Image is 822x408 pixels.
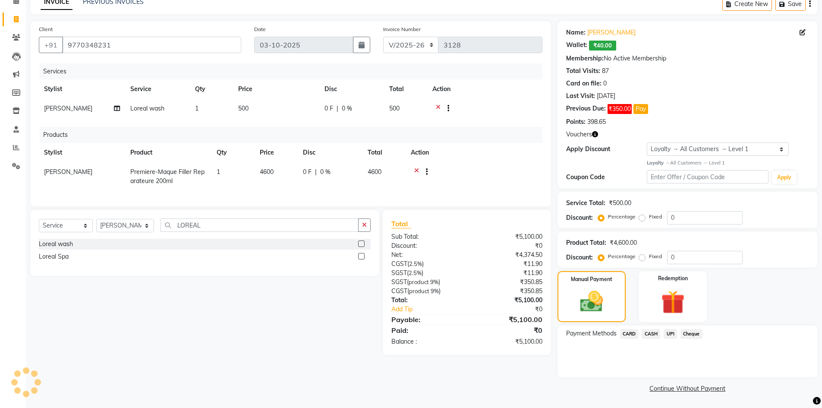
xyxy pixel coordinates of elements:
img: _gift.svg [654,288,692,317]
span: | [337,104,338,113]
span: Loreal wash [130,104,164,112]
div: Total: [385,296,467,305]
span: 4600 [368,168,381,176]
span: 1 [217,168,220,176]
div: Wallet: [566,41,587,51]
div: ₹4,374.50 [467,250,549,259]
div: ( ) [385,278,467,287]
span: SGST [391,278,407,286]
div: Loreal wash [39,240,73,249]
th: Service [125,79,190,99]
div: 87 [602,66,609,76]
button: +91 [39,37,63,53]
span: CGST [391,287,407,295]
span: Vouchers [566,130,592,139]
th: Total [384,79,427,99]
div: Points: [566,117,586,127]
span: 500 [389,104,400,112]
span: product [409,288,429,294]
span: Premiere-Maque Filler Reparateure 200ml [130,168,205,185]
span: [PERSON_NAME] [44,104,92,112]
div: ( ) [385,269,467,278]
th: Disc [298,143,362,162]
div: Discount: [566,213,593,222]
div: 0 [603,79,607,88]
button: Apply [772,171,797,184]
span: 1 [195,104,198,112]
div: Discount: [385,241,467,250]
span: 0 F [303,168,312,177]
a: Add Tip [385,305,480,314]
label: Redemption [658,275,688,282]
div: Apply Discount [566,145,647,154]
div: All Customers → Level 1 [647,159,809,167]
th: Qty [211,143,255,162]
button: Pay [633,104,648,114]
div: Products [40,127,549,143]
span: 9% [430,278,438,285]
div: Name: [566,28,586,37]
div: ₹11.90 [467,269,549,278]
th: Qty [190,79,233,99]
span: 9% [431,288,439,294]
div: Paid: [385,325,467,335]
div: Total Visits: [566,66,600,76]
span: Payment Methods [566,329,617,338]
label: Client [39,25,53,33]
span: 0 F [324,104,333,113]
div: No Active Membership [566,54,809,63]
span: 0 % [342,104,352,113]
div: ₹0 [467,325,549,335]
a: Continue Without Payment [559,384,816,393]
div: ₹4,600.00 [610,238,637,247]
div: Card on file: [566,79,602,88]
div: ₹5,100.00 [467,232,549,241]
span: ₹40.00 [589,41,616,51]
div: Service Total: [566,199,605,208]
div: ₹11.90 [467,259,549,269]
div: Services [40,63,549,79]
input: Search by Name/Mobile/Email/Code [62,37,241,53]
label: Fixed [649,253,662,260]
input: Enter Offer / Coupon Code [647,170,768,183]
th: Product [125,143,211,162]
th: Stylist [39,143,125,162]
div: ₹350.85 [467,287,549,296]
label: Manual Payment [571,275,612,283]
th: Action [427,79,542,99]
th: Disc [319,79,384,99]
th: Total [362,143,406,162]
div: Payable: [385,314,467,325]
span: CASH [642,329,660,339]
span: | [315,168,317,177]
span: 4600 [260,168,274,176]
div: 398.65 [587,117,606,127]
span: Total [391,219,411,228]
a: [PERSON_NAME] [587,28,636,37]
div: ₹0 [467,241,549,250]
strong: Loyalty → [647,160,670,166]
span: ₹350.00 [608,104,632,114]
label: Percentage [608,213,636,221]
label: Percentage [608,253,636,260]
span: 0 % [320,168,331,177]
div: Membership: [566,54,604,63]
div: ₹500.00 [609,199,631,208]
div: Balance : [385,337,467,346]
div: ₹5,100.00 [467,296,549,305]
div: Loreal Spa [39,252,69,261]
div: Product Total: [566,238,606,247]
div: Coupon Code [566,173,647,182]
div: ( ) [385,259,467,269]
div: [DATE] [597,92,615,101]
div: Discount: [566,253,593,262]
span: product [409,278,429,285]
div: ₹5,100.00 [467,337,549,346]
th: Price [255,143,298,162]
th: Action [406,143,542,162]
div: Net: [385,250,467,259]
span: CGST [391,260,407,268]
div: Previous Due: [566,104,606,114]
th: Price [233,79,319,99]
img: _cash.svg [573,288,610,315]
